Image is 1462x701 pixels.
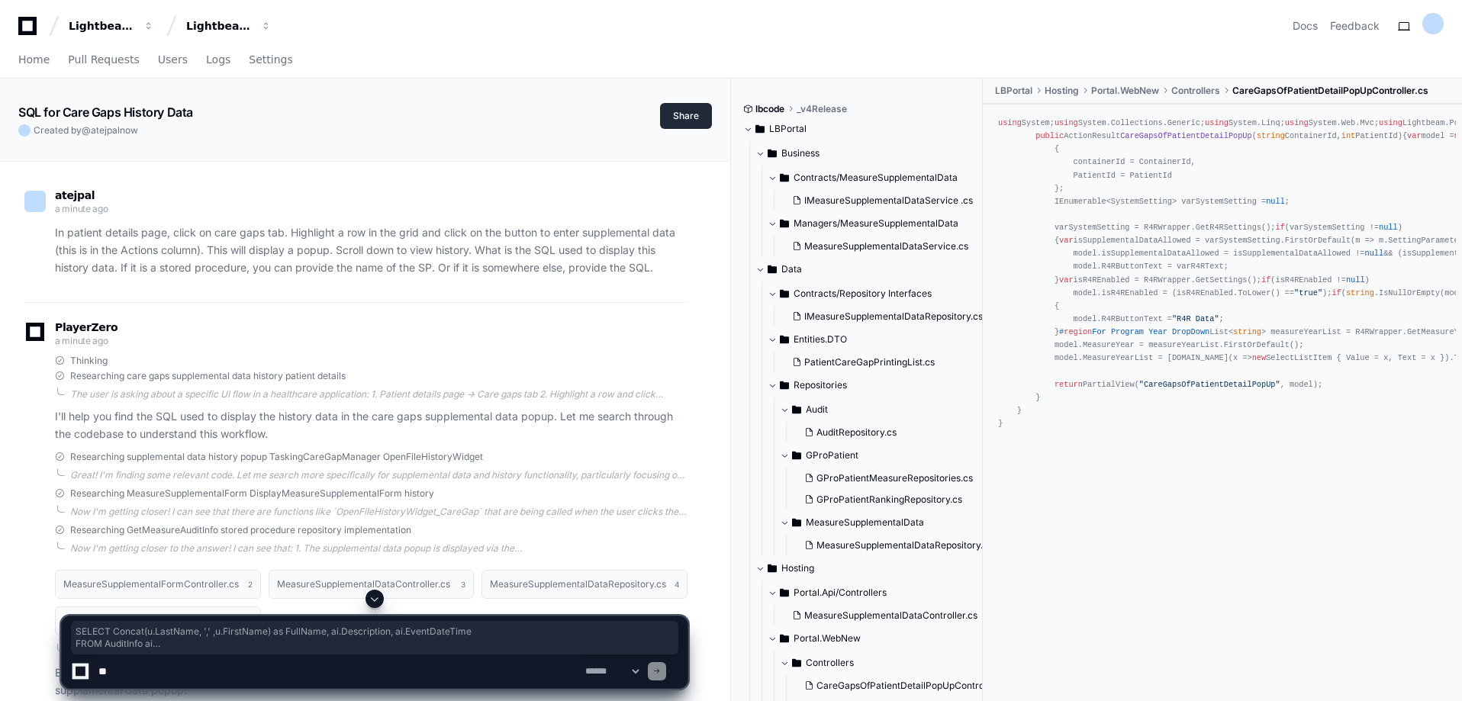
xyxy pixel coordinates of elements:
span: null [1346,275,1365,285]
button: Lightbeam Health Solutions [180,12,278,40]
span: # For Program Year DropDown [1059,327,1209,336]
span: if [1332,288,1341,297]
svg: Directory [780,330,789,349]
span: string [1346,288,1374,297]
span: GProPatientRankingRepository.cs [816,494,962,506]
button: MeasureSupplementalDataRepository.cs [798,535,993,556]
span: using [1205,118,1229,127]
button: MeasureSupplementalFormController.cs2 [55,570,261,599]
h1: MeasureSupplementalFormController.cs [63,580,239,589]
span: Hosting [1045,85,1079,97]
span: SELECT Concat(u.LastName, ',' ,u.FirstName) as FullName, ai.Description, ai.EventDateTime FROM Au... [76,625,674,650]
span: string [1233,327,1261,336]
span: using [1055,118,1078,127]
h1: MeasureSupplementalDataController.cs [277,580,450,589]
button: Contracts/Repository Interfaces [768,281,996,306]
span: ActionResult ( ) [1035,131,1402,140]
span: public [1035,131,1064,140]
span: Created by [34,124,138,137]
div: Lightbeam Health Solutions [186,18,252,34]
span: Business [781,147,820,159]
span: Portal.Api/Controllers [794,587,887,599]
button: AuditRepository.cs [798,422,993,443]
span: LBPortal [769,123,807,135]
svg: Directory [792,446,801,465]
div: Now I'm getting closer to the answer! I can see that: 1. The supplemental data popup is displayed... [70,542,688,555]
span: var [1407,131,1421,140]
span: Hosting [781,562,814,574]
button: GProPatientRankingRepository.cs [798,489,993,510]
span: AuditRepository.cs [816,426,897,439]
span: MeasureSupplementalDataRepository.cs [816,539,993,551]
button: Repositories [768,373,996,397]
span: LBPortal [995,85,1032,97]
span: Audit [806,404,828,416]
button: IMeasureSupplementalDataRepository.cs [786,306,987,327]
span: IMeasureSupplementalDataRepository.cs [804,310,983,323]
p: In patient details page, click on care gaps tab. Highlight a row in the grid and click on the but... [55,224,688,276]
button: MeasureSupplementalData [780,510,1002,535]
span: Researching care gaps supplemental data history patient details [70,370,346,382]
button: Business [755,141,984,166]
svg: Directory [780,584,789,602]
span: atejpal [91,124,120,136]
span: string [1257,131,1285,140]
span: _v4Release [797,103,847,115]
button: MeasureSupplementalDataController.cs3 [269,570,475,599]
span: PatientCareGapPrintingList.cs [804,356,935,368]
svg: Directory [792,513,801,532]
span: "true" [1294,288,1322,297]
span: @ [82,124,91,136]
button: IMeasureSupplementalDataService .cs [786,190,974,211]
svg: Directory [780,376,789,394]
span: Home [18,55,50,64]
h1: MeasureSupplementalDataRepository.cs [490,580,666,589]
span: Researching MeasureSupplementalForm DisplayMeasureSupplementalForm history [70,487,434,500]
span: null [1365,249,1384,258]
div: Great! I'm finding some relevant code. Let me search more specifically for supplemental data and ... [70,469,688,481]
svg: Directory [780,169,789,187]
button: Lightbeam Health [63,12,160,40]
a: Pull Requests [68,43,139,78]
a: Home [18,43,50,78]
button: Hosting [755,556,984,580]
span: "CareGapsOfPatientDetailPopUp" [1139,380,1280,389]
span: Researching GetMeasureAuditInfo stored procedure repository implementation [70,524,411,536]
button: Audit [780,397,1002,422]
span: MeasureSupplementalData [806,516,924,529]
svg: Directory [780,285,789,303]
span: Contracts/MeasureSupplementalData [794,172,958,184]
span: a minute ago [55,335,108,346]
span: 2 [248,578,253,590]
span: atejpal [55,189,95,201]
a: Settings [249,43,292,78]
button: GProPatient [780,443,1002,468]
app-text-character-animate: SQL for Care Gaps History Data [18,105,193,120]
svg: Directory [768,144,777,162]
button: MeasureSupplementalDataRepository.cs4 [481,570,688,599]
svg: Directory [768,260,777,278]
span: Repositories [794,379,847,391]
svg: Directory [792,400,801,419]
span: Contracts/Repository Interfaces [794,288,932,300]
a: Docs [1293,18,1318,34]
span: Researching supplemental data history popup TaskingCareGapManager OpenFileHistoryWidget [70,451,483,463]
span: if [1261,275,1270,285]
button: Entities.DTO [768,327,996,352]
span: null [1379,223,1398,232]
button: Contracts/MeasureSupplementalData [768,166,984,190]
span: region [1064,327,1092,336]
span: return [1055,380,1083,389]
span: Logs [206,55,230,64]
button: Managers/MeasureSupplementalData [768,211,984,236]
span: Pull Requests [68,55,139,64]
div: Now I'm getting closer! I can see that there are functions like `OpenFileHistoryWidget_CareGap` t... [70,506,688,518]
button: Data [755,257,984,281]
span: 4 [675,578,679,590]
span: null [1266,197,1285,206]
span: now [120,124,138,136]
button: Share [660,103,712,129]
svg: Directory [755,120,765,138]
span: Thinking [70,355,108,367]
span: CareGapsOfPatientDetailPopUpController.cs [1232,85,1428,97]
